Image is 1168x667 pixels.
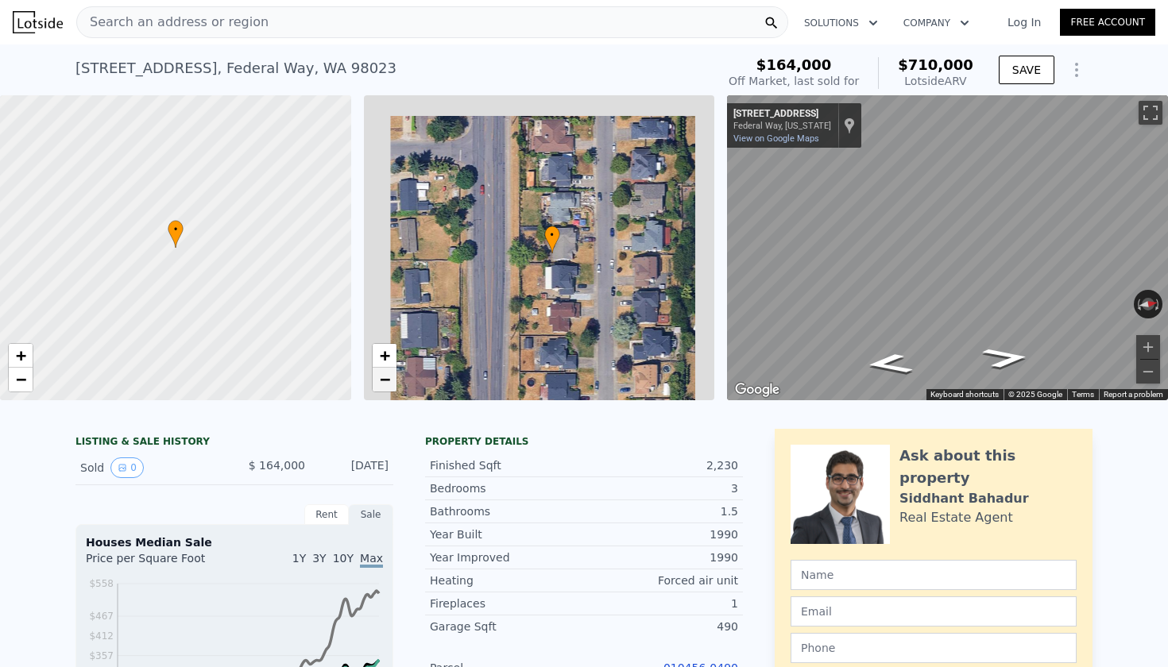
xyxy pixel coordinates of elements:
[791,560,1077,590] input: Name
[1072,390,1094,399] a: Terms (opens in new tab)
[318,457,389,478] div: [DATE]
[349,504,393,525] div: Sale
[756,56,832,73] span: $164,000
[899,445,1077,489] div: Ask about this property
[75,435,393,451] div: LISTING & SALE HISTORY
[168,222,184,237] span: •
[584,480,738,496] div: 3
[844,117,855,134] a: Show location on map
[360,552,383,568] span: Max
[16,345,26,365] span: +
[731,380,783,400] img: Google
[9,344,33,368] a: Zoom in
[1061,54,1093,86] button: Show Options
[249,459,305,472] span: $ 164,000
[729,73,859,89] div: Off Market, last sold for
[430,619,584,634] div: Garage Sqft
[733,108,831,121] div: [STREET_ADDRESS]
[1060,9,1155,36] a: Free Account
[899,508,1013,527] div: Real Estate Agent
[9,368,33,391] a: Zoom out
[733,121,831,131] div: Federal Way, [US_STATE]
[891,9,982,37] button: Company
[430,526,584,542] div: Year Built
[988,14,1060,30] a: Log In
[168,220,184,248] div: •
[899,489,1029,508] div: Siddhant Bahadur
[999,56,1054,84] button: SAVE
[1154,290,1163,318] button: Rotate clockwise
[584,596,738,611] div: 1
[425,435,743,448] div: Property details
[430,549,584,565] div: Year Improved
[727,95,1168,400] div: Street View
[86,550,234,576] div: Price per Square Foot
[845,349,933,379] path: Go South, 20th Ave SW
[379,345,389,365] span: +
[430,503,584,519] div: Bathrooms
[110,457,144,478] button: View historical data
[727,95,1168,400] div: Map
[333,552,354,565] span: 10Y
[312,552,326,565] span: 3Y
[731,380,783,400] a: Open this area in Google Maps (opens a new window)
[898,73,973,89] div: Lotside ARV
[584,619,738,634] div: 490
[898,56,973,73] span: $710,000
[584,573,738,588] div: Forced air unit
[292,552,306,565] span: 1Y
[930,389,999,400] button: Keyboard shortcuts
[379,369,389,389] span: −
[77,13,269,32] span: Search an address or region
[1136,360,1160,384] button: Zoom out
[791,633,1077,663] input: Phone
[13,11,63,33] img: Lotside
[89,630,114,642] tspan: $412
[791,596,1077,627] input: Email
[584,549,738,565] div: 1990
[733,133,819,144] a: View on Google Maps
[86,534,383,550] div: Houses Median Sale
[89,650,114,661] tspan: $357
[430,457,584,473] div: Finished Sqft
[544,228,560,242] span: •
[430,596,584,611] div: Fireplaces
[89,611,114,622] tspan: $467
[16,369,26,389] span: −
[1008,390,1062,399] span: © 2025 Google
[430,480,584,496] div: Bedrooms
[544,226,560,253] div: •
[1139,101,1162,125] button: Toggle fullscreen view
[584,526,738,542] div: 1990
[304,504,349,525] div: Rent
[75,57,396,79] div: [STREET_ADDRESS] , Federal Way , WA 98023
[89,578,114,589] tspan: $558
[791,9,891,37] button: Solutions
[1104,390,1163,399] a: Report a problem
[962,342,1050,372] path: Go North, 20th Ave SW
[584,503,738,519] div: 1.5
[584,457,738,473] div: 2,230
[430,573,584,588] div: Heating
[373,368,396,391] a: Zoom out
[373,344,396,368] a: Zoom in
[1136,335,1160,359] button: Zoom in
[1134,290,1143,318] button: Rotate counterclockwise
[1133,295,1163,312] button: Reset the view
[80,457,222,478] div: Sold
